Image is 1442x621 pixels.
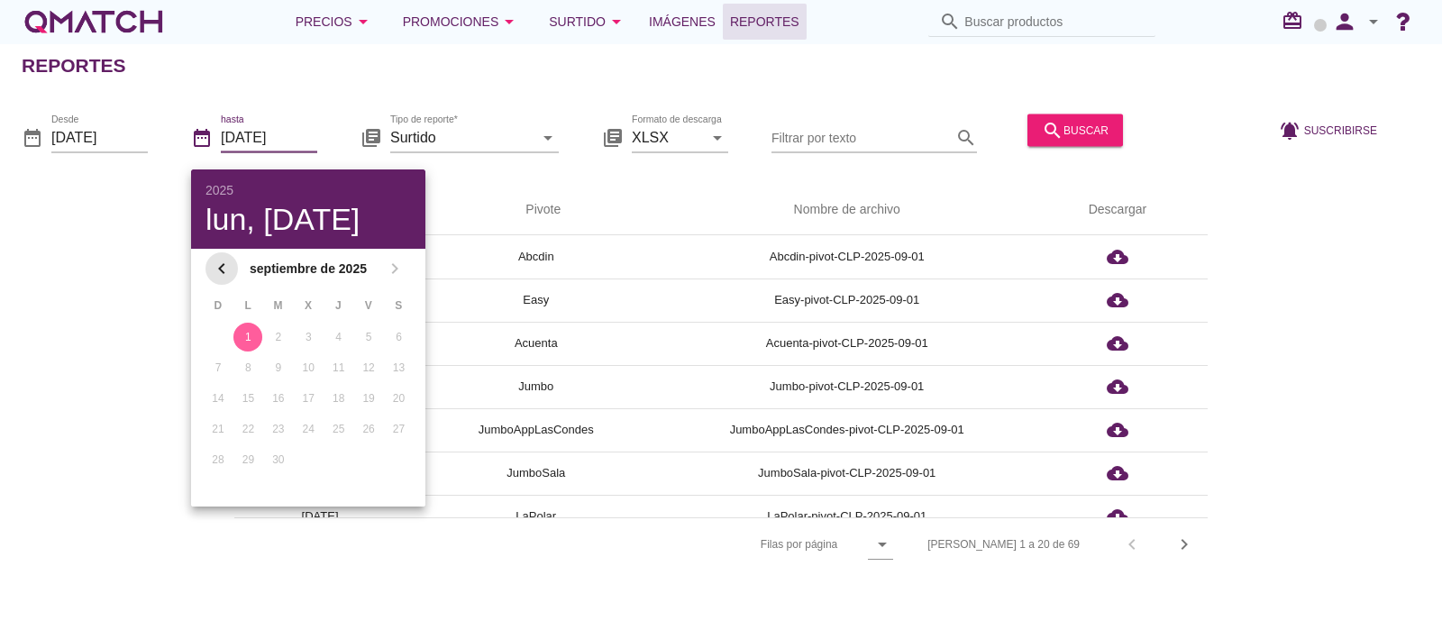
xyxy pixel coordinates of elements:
[211,258,233,279] i: chevron_left
[51,123,148,151] input: Desde
[666,452,1027,495] td: JumboSala-pivot-CLP-2025-09-01
[205,184,411,196] div: 2025
[1327,9,1363,34] i: person
[1107,376,1128,397] i: cloud_download
[221,123,317,151] input: hasta
[1042,119,1109,141] div: buscar
[406,408,666,452] td: JumboAppLasCondes
[1264,114,1392,146] button: Suscribirse
[642,4,723,40] a: Imágenes
[1107,462,1128,484] i: cloud_download
[723,4,807,40] a: Reportes
[205,204,411,234] div: lun, [DATE]
[580,518,893,571] div: Filas por página
[385,290,413,321] th: S
[406,185,666,235] th: Pivote: Not sorted. Activate to sort ascending.
[1027,114,1123,146] button: buscar
[537,126,559,148] i: arrow_drop_down
[666,322,1027,365] td: Acuenta-pivot-CLP-2025-09-01
[388,4,535,40] button: Promociones
[354,290,382,321] th: V
[352,11,374,32] i: arrow_drop_down
[233,329,262,345] div: 1
[1042,119,1063,141] i: search
[191,126,213,148] i: date_range
[549,11,627,32] div: Surtido
[964,7,1145,36] input: Buscar productos
[281,4,388,40] button: Precios
[927,536,1080,553] div: [PERSON_NAME] 1 a 20 de 69
[406,279,666,322] td: Easy
[666,185,1027,235] th: Nombre de archivo: Not sorted.
[238,260,379,279] strong: septiembre de 2025
[22,126,43,148] i: date_range
[264,290,292,321] th: M
[403,11,521,32] div: Promociones
[649,11,716,32] span: Imágenes
[771,123,952,151] input: Filtrar por texto
[294,290,322,321] th: X
[1107,419,1128,441] i: cloud_download
[730,11,799,32] span: Reportes
[233,290,261,321] th: L
[498,11,520,32] i: arrow_drop_down
[632,123,703,151] input: Formato de descarga
[233,323,262,352] button: 1
[1363,11,1384,32] i: arrow_drop_down
[360,126,382,148] i: library_books
[324,290,352,321] th: J
[666,279,1027,322] td: Easy-pivot-CLP-2025-09-01
[1107,289,1128,311] i: cloud_download
[666,235,1027,279] td: Abcdin-pivot-CLP-2025-09-01
[534,4,642,40] button: Surtido
[1282,10,1310,32] i: redeem
[707,126,728,148] i: arrow_drop_down
[939,11,961,32] i: search
[390,123,534,151] input: Tipo de reporte*
[234,495,406,538] td: [DATE]
[1027,185,1208,235] th: Descargar: Not sorted.
[955,126,977,148] i: search
[406,322,666,365] td: Acuenta
[1168,528,1200,561] button: Next page
[666,408,1027,452] td: JumboAppLasCondes-pivot-CLP-2025-09-01
[1304,122,1377,138] span: Suscribirse
[1107,506,1128,527] i: cloud_download
[1279,119,1304,141] i: notifications_active
[22,4,166,40] a: white-qmatch-logo
[406,495,666,538] td: LaPolar
[406,365,666,408] td: Jumbo
[406,452,666,495] td: JumboSala
[666,495,1027,538] td: LaPolar-pivot-CLP-2025-09-01
[406,235,666,279] td: Abcdin
[602,126,624,148] i: library_books
[1173,534,1195,555] i: chevron_right
[1107,246,1128,268] i: cloud_download
[666,365,1027,408] td: Jumbo-pivot-CLP-2025-09-01
[1107,333,1128,354] i: cloud_download
[204,290,232,321] th: D
[296,11,374,32] div: Precios
[872,534,893,555] i: arrow_drop_down
[606,11,627,32] i: arrow_drop_down
[22,51,126,80] h2: Reportes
